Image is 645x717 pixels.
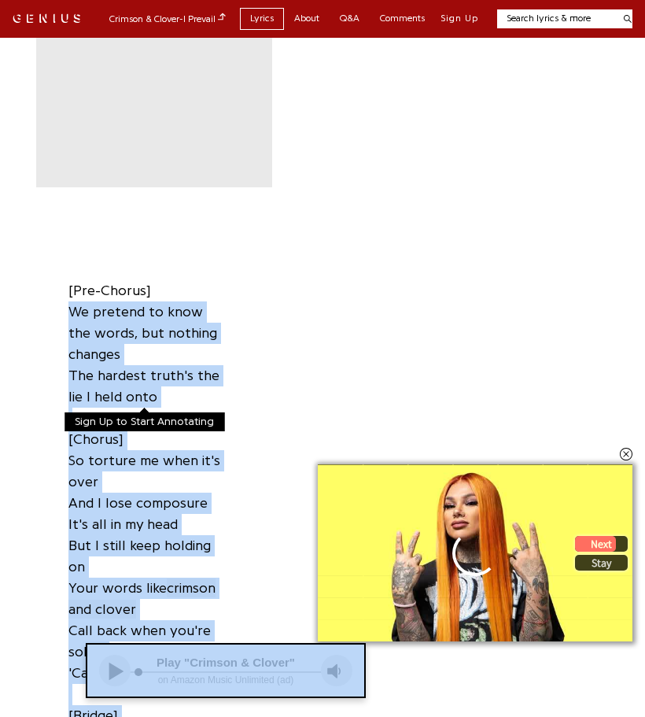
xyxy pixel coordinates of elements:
button: Sign Up to Start Annotating [64,412,224,431]
span: crimson and clover [68,578,216,619]
a: crimson and clover [68,578,216,620]
a: Lyrics [240,8,284,29]
a: Q&A [330,8,370,29]
a: About [284,8,330,29]
a: Comments [370,8,435,29]
button: Sign Up [440,13,478,25]
iframe: Tonefuse player [87,645,364,697]
div: Crimson & Clover - I Prevail [109,11,226,26]
input: Search lyrics & more [497,12,614,25]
